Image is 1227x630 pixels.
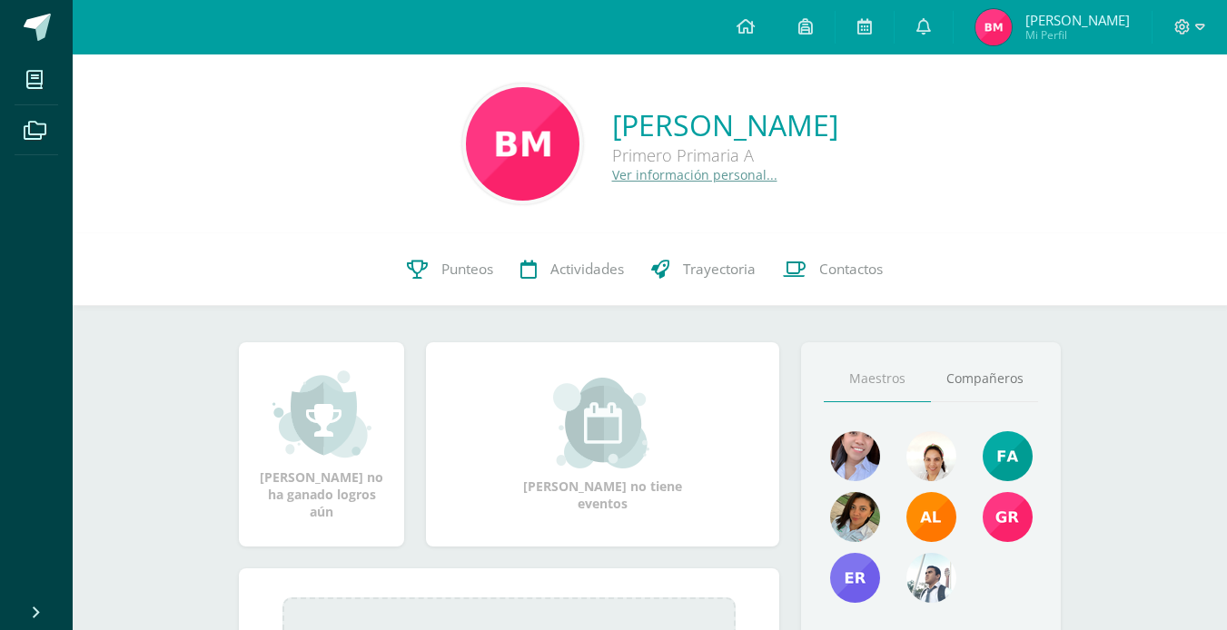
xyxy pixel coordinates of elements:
[638,233,769,306] a: Trayectoria
[683,260,756,279] span: Trayectoria
[931,356,1038,402] a: Compañeros
[612,166,777,183] a: Ver información personal...
[819,260,883,279] span: Contactos
[612,105,838,144] a: [PERSON_NAME]
[906,431,956,481] img: 460759890ffa2989b34c7fbce31da318.png
[393,233,507,306] a: Punteos
[1025,27,1130,43] span: Mi Perfil
[906,553,956,603] img: 78eb49d08f0508a885c4600f24eedcfd.png
[257,369,386,520] div: [PERSON_NAME] no ha ganado logros aún
[769,233,896,306] a: Contactos
[507,233,638,306] a: Actividades
[466,87,579,201] img: 685acda91cdfc50b45d7e6929273a950.png
[830,492,880,542] img: b16294842703ba8938c03d5d63ea822f.png
[830,553,880,603] img: 3b51858fa93919ca30eb1aad2d2e7161.png
[612,144,838,166] div: Primero Primaria A
[553,378,652,468] img: event_small.png
[1025,11,1130,29] span: [PERSON_NAME]
[983,492,1033,542] img: f7c8f8959b87afd823fded2e1ad79261.png
[441,260,493,279] span: Punteos
[550,260,624,279] span: Actividades
[983,431,1033,481] img: 7dd4d6633c8afe4299f69cb01bf5864d.png
[512,378,694,512] div: [PERSON_NAME] no tiene eventos
[824,356,931,402] a: Maestros
[272,369,371,459] img: achievement_small.png
[906,492,956,542] img: d015825c49c7989f71d1fd9a85bb1a15.png
[975,9,1012,45] img: 61c742c14c808afede67e110e1a3d30c.png
[830,431,880,481] img: 004b7dab916a732919bc4526a90f0e0d.png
